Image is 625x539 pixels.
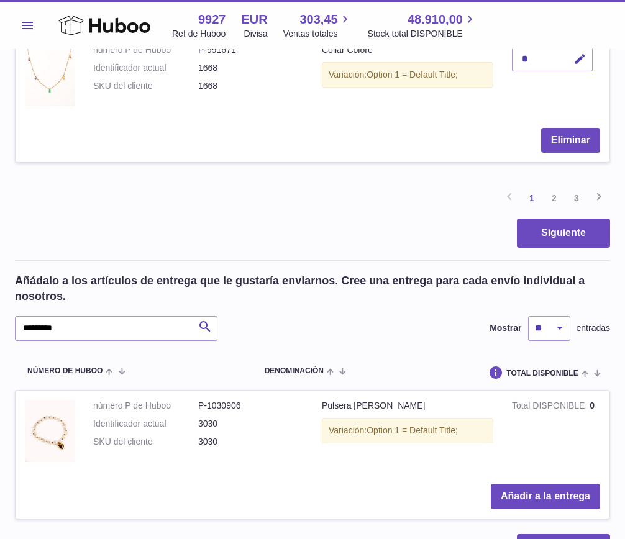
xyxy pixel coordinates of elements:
label: Mostrar [490,322,521,334]
span: Número de Huboo [27,367,103,375]
button: Añadir a la entrega [491,484,600,509]
td: Pulsera [PERSON_NAME] [312,391,503,474]
dd: 1668 [198,62,303,74]
a: 2 [543,187,565,209]
div: Variación: [322,62,493,88]
strong: EUR [241,11,267,28]
span: Option 1 = Default Title; [367,70,458,79]
dd: 3030 [198,436,303,448]
strong: Total DISPONIBLE [512,401,590,414]
td: 0 [503,391,609,474]
span: Option 1 = Default Title; [367,425,458,435]
span: Total DISPONIBLE [506,369,578,378]
span: 303,45 [299,11,337,28]
div: Divisa [244,28,268,40]
dd: 3030 [198,418,303,430]
a: 303,45 Ventas totales [283,11,352,40]
dt: número P de Huboo [93,400,198,412]
a: 3 [565,187,588,209]
td: Collar Colore [312,35,503,119]
a: 48.910,00 Stock total DISPONIBLE [368,11,477,40]
button: Siguiente [517,219,610,248]
span: Denominación [265,367,324,375]
div: Variación: [322,418,493,443]
div: Ref de Huboo [172,28,226,40]
dt: SKU del cliente [93,436,198,448]
strong: 9927 [198,11,226,28]
img: Collar Colore [25,44,75,106]
dt: Identificador actual [93,62,198,74]
h2: Añádalo a los artículos de entrega que le gustaría enviarnos. Cree una entrega para cada envío in... [15,273,610,304]
a: 1 [521,187,543,209]
button: Eliminar [541,128,600,153]
dd: P-991671 [198,44,303,56]
img: Pulsera Marise [25,400,75,462]
span: Ventas totales [283,28,352,40]
dd: 1668 [198,80,303,92]
dt: número P de Huboo [93,44,198,56]
dt: SKU del cliente [93,80,198,92]
span: 48.910,00 [408,11,463,28]
dt: Identificador actual [93,418,198,430]
dd: P-1030906 [198,400,303,412]
span: Stock total DISPONIBLE [368,28,477,40]
span: entradas [577,322,610,334]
